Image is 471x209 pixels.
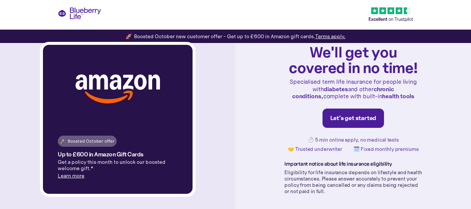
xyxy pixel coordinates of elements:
div: Let's get started [330,115,377,122]
h4: Up to £600 in Amazon Gift Cards [58,151,144,157]
strong: diabetes [324,85,348,93]
strong: Important notice about life insurance eligibility [284,160,392,167]
a: Let's get started [323,109,384,128]
p: ⏱️ 5 min online apply, no medical tests [308,137,399,143]
strong: health tools [382,92,414,100]
p: Get a policy this month to unlock our boosted welcome gift.* [58,159,178,172]
p: 🗓️ Fixed monthly premiums [353,146,419,152]
strong: chronic conditions, [292,85,394,100]
h1: We'll get you covered in no time! [284,44,422,75]
p: Specialised term life insurance for people living with and other complete with built-in [284,78,422,100]
a: Learn more [58,172,84,179]
a: Terms apply. [315,33,345,40]
p: 🤝 Trusted underwriter [288,146,342,152]
div: 🚀 Boosted October new customer offer - Get up to £600 in Amazon gift cards. [126,33,345,40]
div: 🚀 Boosted October offer [60,137,114,145]
p: Eligibility for life insurance depends on lifestyle and health circumstances. Please answer accur... [284,169,422,194]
